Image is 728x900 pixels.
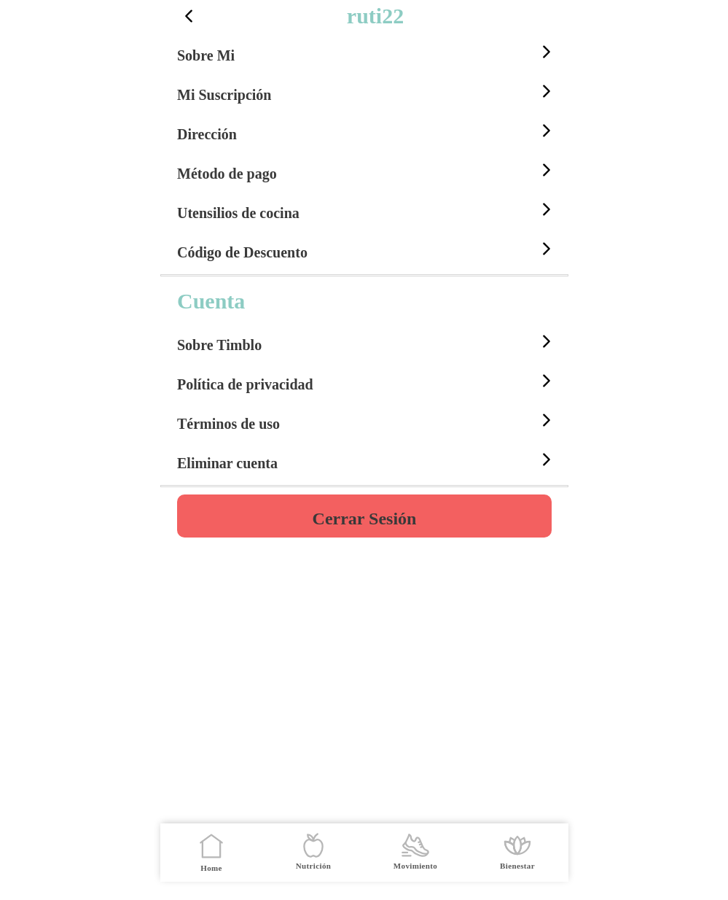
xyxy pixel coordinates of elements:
[177,494,552,538] button: Cerrar Sesión
[200,3,551,29] h3: ruti22
[177,244,308,261] h5: Código de Descuento
[177,204,300,222] h5: Utensilios de cocina
[200,863,222,874] ion-label: Home
[500,861,535,872] ion-label: Bienestar
[177,336,262,354] h5: Sobre Timblo
[177,47,235,64] h5: Sobre Mi
[177,454,278,472] h5: Eliminar cuenta
[177,415,280,432] h5: Términos de uso
[177,125,237,143] h5: Dirección
[295,861,330,872] ion-label: Nutrición
[177,165,277,182] h5: Método de pago
[177,376,313,393] h5: Política de privacidad
[177,86,271,104] h5: Mi Suscripción
[177,288,568,314] h3: Cuenta
[393,861,437,872] ion-label: Movimiento
[312,510,416,527] h4: Cerrar Sesión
